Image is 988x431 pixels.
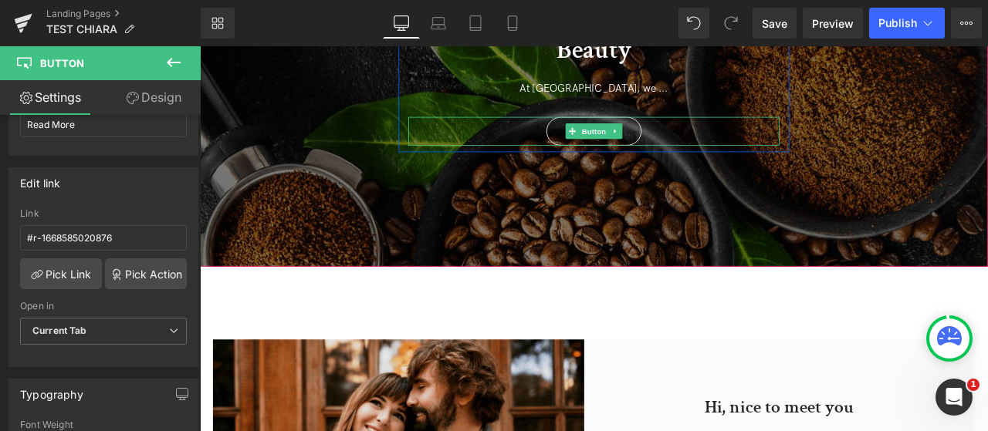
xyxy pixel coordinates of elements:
[762,15,787,32] span: Save
[32,325,87,336] b: Current Tab
[247,43,687,59] p: At [GEOGRAPHIC_DATA], we ...
[411,84,523,118] a: Read More
[46,23,117,35] span: TEST CHIARA
[449,92,485,110] span: Button
[678,8,709,39] button: Undo
[103,80,204,115] a: Design
[40,57,84,69] span: Button
[105,258,187,289] a: Pick Action
[20,379,83,401] div: Typography
[951,8,982,39] button: More
[20,419,187,430] div: Font Weight
[878,17,917,29] span: Publish
[20,208,187,219] div: Link
[20,258,102,289] a: Pick Link
[20,301,187,311] div: Open in
[201,8,235,39] a: New Library
[812,15,854,32] span: Preview
[716,8,746,39] button: Redo
[20,168,61,190] div: Edit link
[46,8,201,20] a: Landing Pages
[20,225,187,251] input: https://your-shop.myshopify.com
[485,92,501,110] a: Expand / Collapse
[383,8,420,39] a: Desktop
[494,8,531,39] a: Mobile
[936,379,973,416] iframe: Intercom live chat
[457,8,494,39] a: Tablet
[420,8,457,39] a: Laptop
[869,8,945,39] button: Publish
[803,8,863,39] a: Preview
[967,379,980,391] span: 1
